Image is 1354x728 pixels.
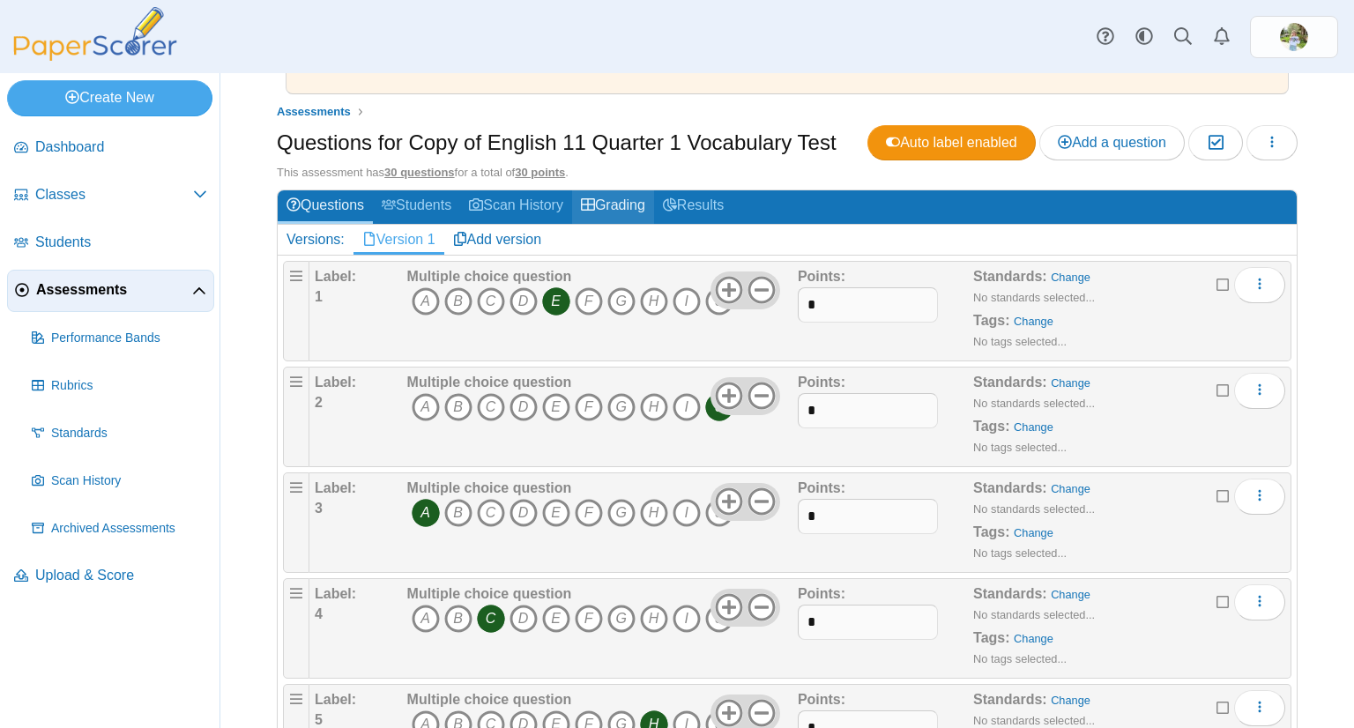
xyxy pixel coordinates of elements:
i: H [640,287,668,316]
span: Standards [51,425,207,442]
u: 30 questions [384,166,454,179]
a: Dashboard [7,127,214,169]
b: Tags: [973,524,1009,539]
b: Tags: [973,630,1009,645]
i: A [412,393,440,421]
span: Students [35,233,207,252]
a: Change [1014,315,1053,328]
button: More options [1234,373,1285,408]
i: D [510,393,538,421]
i: G [607,605,636,633]
span: Rubrics [51,377,207,395]
b: 3 [315,501,323,516]
span: Assessments [36,280,192,300]
b: Standards: [973,586,1047,601]
b: 5 [315,712,323,727]
a: Change [1051,588,1090,601]
div: Drag handle [283,367,309,467]
a: Students [373,190,460,223]
span: Upload & Score [35,566,207,585]
a: Change [1051,482,1090,495]
span: Archived Assessments [51,520,207,538]
b: Points: [798,375,845,390]
a: Change [1051,694,1090,707]
i: I [673,499,701,527]
b: Multiple choice question [407,586,572,601]
i: J [705,605,733,633]
b: Label: [315,480,356,495]
a: Classes [7,175,214,217]
b: Standards: [973,480,1047,495]
a: Standards [25,412,214,455]
i: F [575,393,603,421]
span: Hannah Kaiser [1280,23,1308,51]
a: Scan History [25,460,214,502]
b: Standards: [973,269,1047,284]
i: D [510,605,538,633]
b: 1 [315,289,323,304]
h1: Questions for Copy of English 11 Quarter 1 Vocabulary Test [277,128,837,158]
a: Rubrics [25,365,214,407]
b: Points: [798,480,845,495]
small: No tags selected... [973,652,1067,665]
a: Change [1051,271,1090,284]
a: Performance Bands [25,317,214,360]
span: Assessments [277,105,351,118]
i: H [640,499,668,527]
i: A [412,499,440,527]
a: Create New [7,80,212,115]
button: More options [1234,479,1285,514]
a: Auto label enabled [867,125,1036,160]
i: G [607,393,636,421]
i: I [673,605,701,633]
i: H [640,393,668,421]
i: F [575,499,603,527]
i: F [575,605,603,633]
i: E [542,287,570,316]
button: More options [1234,584,1285,620]
b: Multiple choice question [407,269,572,284]
a: Grading [572,190,654,223]
i: J [705,393,733,421]
i: C [477,287,505,316]
a: Upload & Score [7,555,214,598]
i: E [542,393,570,421]
b: Tags: [973,419,1009,434]
div: Drag handle [283,578,309,679]
img: ps.UH5UDTGB0bLk0bsx [1280,23,1308,51]
i: G [607,287,636,316]
b: Label: [315,586,356,601]
a: Archived Assessments [25,508,214,550]
a: Assessments [272,101,355,123]
a: Students [7,222,214,264]
i: B [444,393,472,421]
i: D [510,287,538,316]
a: Change [1014,420,1053,434]
i: J [705,499,733,527]
span: Auto label enabled [886,135,1017,150]
a: Results [654,190,733,223]
i: G [607,499,636,527]
b: Multiple choice question [407,480,572,495]
a: Questions [278,190,373,223]
i: A [412,605,440,633]
a: ps.UH5UDTGB0bLk0bsx [1250,16,1338,58]
small: No tags selected... [973,441,1067,454]
small: No tags selected... [973,546,1067,560]
b: Tags: [973,313,1009,328]
span: Dashboard [35,137,207,157]
span: Classes [35,185,193,204]
img: PaperScorer [7,7,183,61]
a: Scan History [460,190,572,223]
i: B [444,605,472,633]
i: J [705,287,733,316]
i: A [412,287,440,316]
div: Drag handle [283,472,309,573]
b: Standards: [973,692,1047,707]
b: Multiple choice question [407,692,572,707]
small: No standards selected... [973,502,1095,516]
a: Add a question [1039,125,1185,160]
div: Versions: [278,225,353,255]
i: H [640,605,668,633]
b: Label: [315,269,356,284]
